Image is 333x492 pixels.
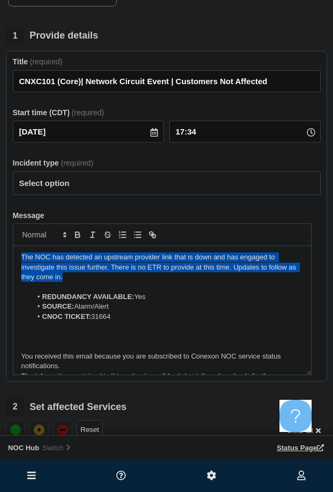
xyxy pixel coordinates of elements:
[13,246,311,375] div: Message
[13,121,164,143] input: YYYY-MM-DD
[53,420,72,439] button: down
[61,159,94,167] span: (required)
[6,398,24,416] span: 2
[169,121,321,143] input: HH:MM
[115,228,130,241] button: Toggle ordered list
[6,420,25,439] button: up
[21,352,303,371] p: You received this email because you are subscribed to Conexon NOC service status notifications.
[100,228,115,241] button: Toggle strikethrough text
[21,252,303,282] p: The NOC has detected an upstream provider link that is down and has engaged to investigate this i...
[13,108,321,117] div: Start time (CDT)
[72,108,104,117] span: (required)
[277,444,325,452] a: Status Page
[145,228,160,241] button: Toggle link
[34,424,44,435] div: affected
[13,70,321,92] input: Title
[29,420,49,439] button: affected
[30,57,63,66] span: (required)
[13,57,321,66] div: Title
[32,302,303,311] li: Alarm/Alert
[42,302,74,310] strong: SOURCE:
[6,27,24,45] span: 1
[32,312,303,322] li: 31664
[42,293,134,301] strong: REDUNDANCY AVAILABLE:
[85,228,100,241] button: Toggle italic text
[21,371,303,401] p: The information contained in this notice is confidential, privileged, and only for the informatio...
[13,172,321,195] select: Incident type
[8,444,39,452] span: NOC Hub
[77,420,103,439] button: Reset
[39,443,75,452] button: Switch
[13,211,312,220] div: Message
[42,312,92,320] strong: CNOC TICKET:
[6,398,327,416] div: Set affected Services
[279,400,312,432] iframe: Help Scout Beacon - Open
[13,159,321,167] div: Incident type
[6,27,327,45] div: Provide details
[10,424,21,435] div: up
[32,292,303,302] li: Yes
[57,424,68,435] div: down
[18,228,70,241] span: Font size
[70,228,85,241] button: Toggle bold text
[130,228,145,241] button: Toggle bulleted list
